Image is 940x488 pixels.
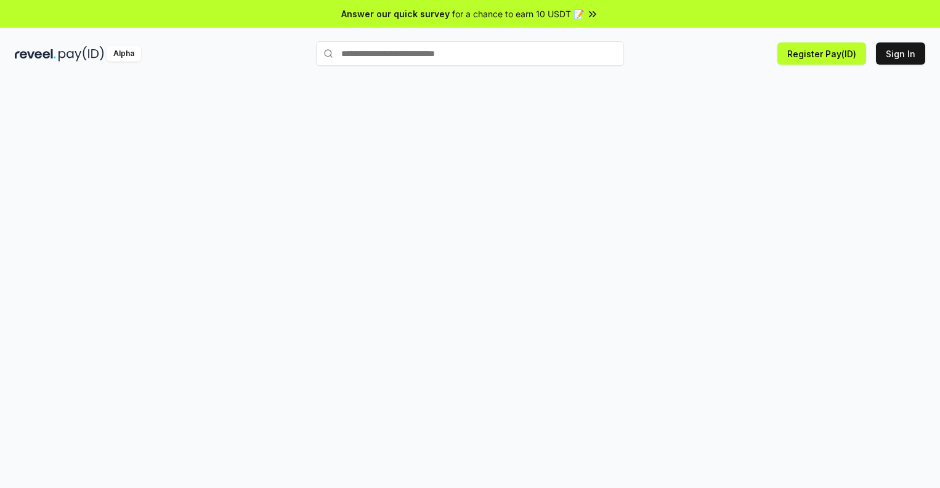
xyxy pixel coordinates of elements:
[15,46,56,62] img: reveel_dark
[341,7,450,20] span: Answer our quick survey
[452,7,584,20] span: for a chance to earn 10 USDT 📝
[59,46,104,62] img: pay_id
[876,42,925,65] button: Sign In
[777,42,866,65] button: Register Pay(ID)
[107,46,141,62] div: Alpha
